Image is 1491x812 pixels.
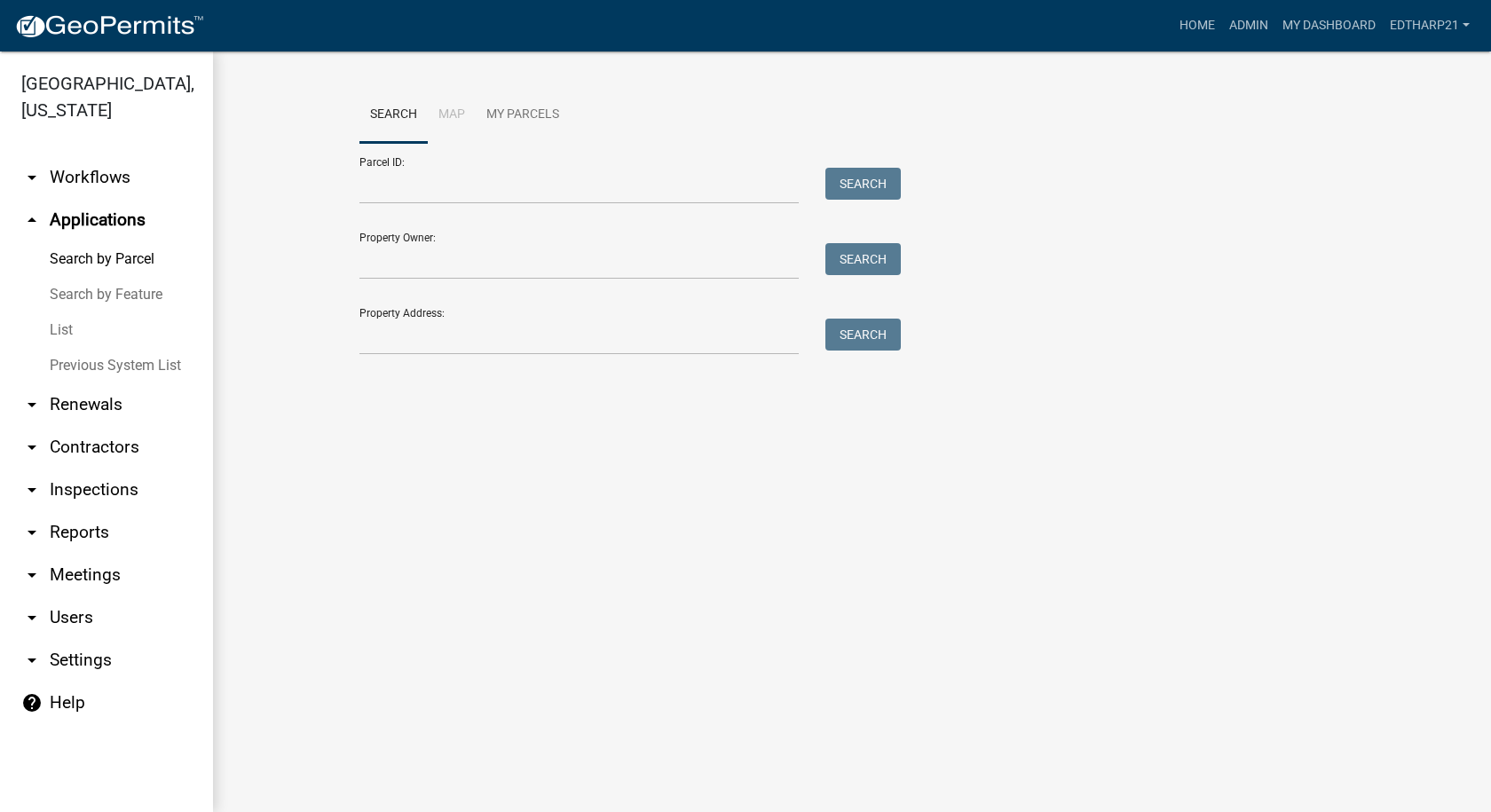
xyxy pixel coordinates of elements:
[21,167,43,188] i: arrow_drop_down
[825,319,901,351] button: Search
[21,209,43,231] i: arrow_drop_up
[476,87,570,144] a: My Parcels
[825,243,901,275] button: Search
[21,437,43,458] i: arrow_drop_down
[21,607,43,628] i: arrow_drop_down
[1383,9,1477,43] a: EdTharp21
[825,168,901,200] button: Search
[21,479,43,501] i: arrow_drop_down
[21,394,43,415] i: arrow_drop_down
[21,564,43,586] i: arrow_drop_down
[21,522,43,543] i: arrow_drop_down
[1172,9,1222,43] a: Home
[21,650,43,671] i: arrow_drop_down
[359,87,428,144] a: Search
[21,692,43,713] i: help
[1222,9,1275,43] a: Admin
[1275,9,1383,43] a: My Dashboard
